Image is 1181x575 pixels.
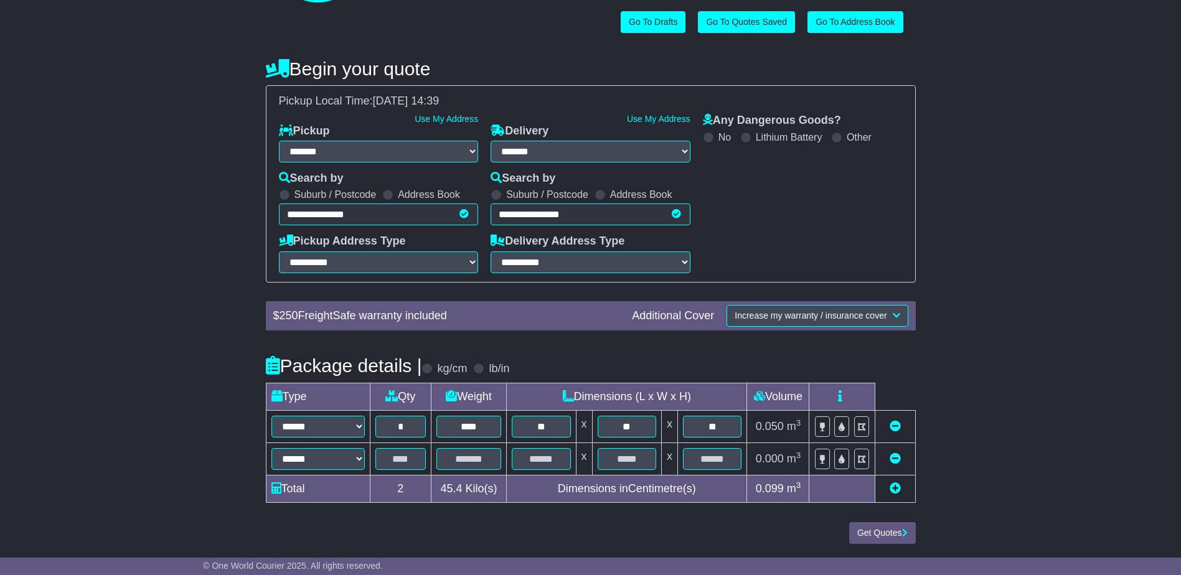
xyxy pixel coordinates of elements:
label: Search by [491,172,555,185]
label: Suburb / Postcode [506,189,588,200]
a: Remove this item [890,452,901,465]
a: Go To Quotes Saved [698,11,795,33]
label: Pickup Address Type [279,235,406,248]
span: © One World Courier 2025. All rights reserved. [203,561,383,571]
label: Other [847,131,872,143]
td: Qty [370,383,431,410]
label: Suburb / Postcode [294,189,377,200]
a: Remove this item [890,420,901,432]
span: Increase my warranty / insurance cover [735,311,887,320]
span: [DATE] 14:39 [373,95,440,107]
span: 0.000 [756,452,784,465]
div: Additional Cover [626,309,720,323]
label: Delivery Address Type [491,235,624,248]
td: Dimensions (L x W x H) [507,383,747,410]
label: Pickup [279,124,330,138]
a: Go To Drafts [621,11,685,33]
h4: Begin your quote [266,58,916,79]
span: m [787,482,801,495]
a: Add new item [890,482,901,495]
button: Increase my warranty / insurance cover [727,305,908,327]
label: lb/in [489,362,509,376]
span: 0.099 [756,482,784,495]
td: Dimensions in Centimetre(s) [507,475,747,502]
sup: 3 [796,418,801,428]
td: Type [266,383,370,410]
label: No [718,131,731,143]
span: m [787,420,801,432]
span: 0.050 [756,420,784,432]
td: Weight [431,383,507,410]
span: 250 [280,309,298,322]
td: Total [266,475,370,502]
sup: 3 [796,451,801,460]
a: Use My Address [627,114,690,124]
span: 45.4 [440,482,462,495]
td: x [576,410,592,442]
h4: Package details | [266,355,422,376]
td: x [661,442,677,475]
label: Delivery [491,124,548,138]
label: Address Book [610,189,672,200]
label: Any Dangerous Goods? [703,114,841,128]
a: Use My Address [415,114,478,124]
td: Volume [747,383,809,410]
div: Pickup Local Time: [273,95,909,108]
td: 2 [370,475,431,502]
label: Search by [279,172,344,185]
button: Get Quotes [849,522,916,544]
label: Address Book [398,189,460,200]
td: Kilo(s) [431,475,507,502]
a: Go To Address Book [807,11,903,33]
label: kg/cm [437,362,467,376]
span: m [787,452,801,465]
label: Lithium Battery [756,131,822,143]
sup: 3 [796,480,801,490]
td: x [576,442,592,475]
td: x [661,410,677,442]
div: $ FreightSafe warranty included [267,309,626,323]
